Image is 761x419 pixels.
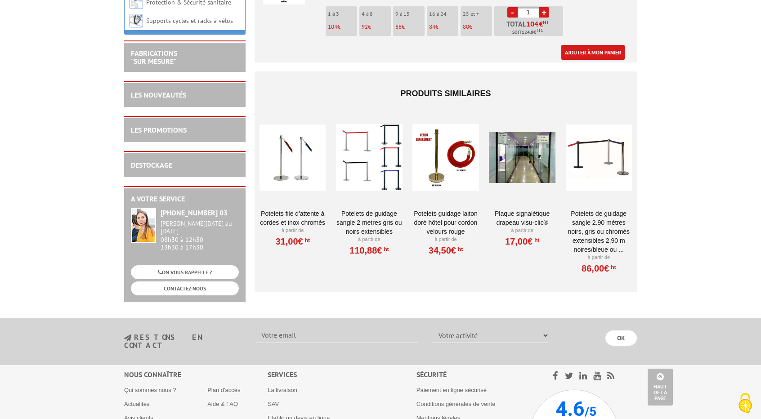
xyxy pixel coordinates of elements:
h2: A votre service [131,195,239,203]
a: CONTACTEZ-NOUS [131,281,239,295]
a: LES PROMOTIONS [131,125,187,134]
a: + [539,7,549,18]
p: € [362,24,391,30]
div: Sécurité [416,370,529,380]
a: Conditions générales de vente [416,401,496,407]
p: Total [497,20,563,36]
a: Supports cycles et racks à vélos [146,17,233,25]
sup: HT [609,264,616,270]
a: DESTOCKAGE [131,160,172,169]
sup: HT [533,237,539,243]
p: € [463,24,492,30]
a: Haut de la page [648,369,673,406]
a: POTELETS DE GUIDAGE SANGLE 2 METRES GRIS OU NOIRS EXTENSIBLEs [336,209,402,236]
a: 86,00€HT [582,266,616,271]
p: 4 à 8 [362,11,391,17]
p: € [328,24,357,30]
a: La livraison [268,387,297,393]
img: Supports cycles et racks à vélos [130,14,143,27]
a: Potelets file d'attente à cordes et Inox Chromés [260,209,326,227]
h3: restons en contact [124,334,242,349]
p: € [395,24,425,30]
span: 104 [526,20,539,27]
button: Cookies (fenêtre modale) [730,388,761,419]
span: 92 [362,23,368,31]
div: Services [268,370,416,380]
p: 25 et + [463,11,492,17]
p: À partir de [412,236,479,243]
a: 110,88€HT [349,248,389,253]
img: widget-service.jpg [131,208,156,243]
span: 124.8 [522,29,533,36]
sup: TTC [536,28,543,33]
span: 84 [429,23,435,31]
p: 16 à 24 [429,11,458,17]
span: 88 [395,23,402,31]
p: À partir de [566,254,632,261]
a: ON VOUS RAPPELLE ? [131,265,239,279]
a: Potelets de guidage sangle 2.90 mètres noirs, gris ou chromés extensibles 2,90 m noires/bleue ou ... [566,209,632,254]
a: Plan d'accès [207,387,240,393]
span: 104 [328,23,337,31]
sup: HT [382,246,389,252]
p: À partir de [260,227,326,234]
a: Ajouter à mon panier [561,45,625,60]
div: 08h30 à 12h30 13h30 à 17h30 [161,220,239,251]
a: 31,00€HT [276,239,310,244]
a: LES NOUVEAUTÉS [131,90,186,99]
a: - [507,7,518,18]
img: Cookies (fenêtre modale) [734,392,757,415]
a: Aide & FAQ [207,401,238,407]
input: OK [605,330,637,346]
div: [PERSON_NAME][DATE] au [DATE] [161,220,239,235]
strong: [PHONE_NUMBER] 03 [161,208,228,217]
a: 17,00€HT [505,239,539,244]
a: FABRICATIONS"Sur Mesure" [131,49,177,66]
a: SAV [268,401,279,407]
p: 9 à 15 [395,11,425,17]
span: Soit € [512,29,543,36]
span: € [526,20,549,27]
sup: HT [456,246,463,252]
sup: HT [303,237,310,243]
a: Plaque signalétique drapeau Visu-Clic® [489,209,555,227]
a: Paiement en ligne sécurisé [416,387,487,393]
img: newsletter.jpg [124,334,131,342]
a: Potelets guidage laiton doré hôtel pour cordon velours rouge [412,209,479,236]
p: À partir de [336,236,402,243]
a: 34,50€HT [429,248,463,253]
sup: HT [543,19,549,26]
span: Produits similaires [400,89,491,98]
p: 1 à 3 [328,11,357,17]
p: € [429,24,458,30]
p: À partir de [489,227,555,234]
span: 80 [463,23,469,31]
input: Votre email [256,328,418,343]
